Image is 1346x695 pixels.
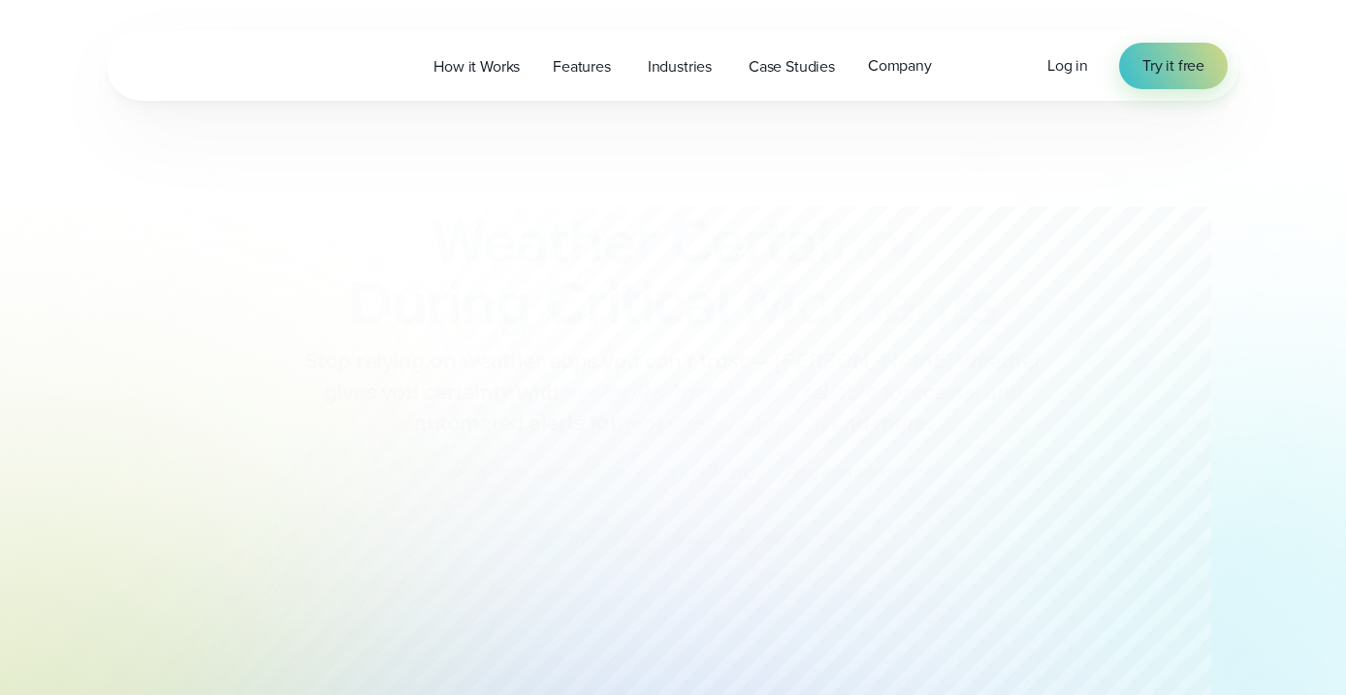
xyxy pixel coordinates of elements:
[868,54,932,78] span: Company
[417,47,536,86] a: How it Works
[1047,54,1088,77] span: Log in
[749,55,835,79] span: Case Studies
[1047,54,1088,78] a: Log in
[433,55,520,79] span: How it Works
[1119,43,1228,89] a: Try it free
[553,55,611,79] span: Features
[648,55,712,79] span: Industries
[732,47,851,86] a: Case Studies
[1142,54,1204,78] span: Try it free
